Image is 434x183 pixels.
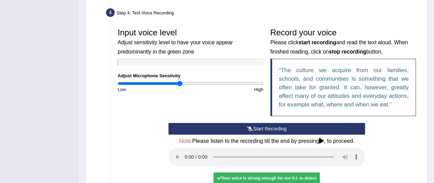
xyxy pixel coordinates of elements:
[279,67,409,108] q: The culture we acquire from our families, schools, and communities is something that we often tak...
[298,39,336,45] b: start recording
[118,72,180,79] label: Adjust Microphone Senstivity
[118,39,233,54] small: Adjust sensitivity level to have your voice appear predominantly in the green zone
[118,28,263,55] h3: Input voice level
[270,28,416,55] h3: Record your voice
[168,123,365,135] button: Start Recording
[103,6,424,21] div: Step 4: Test Voice Recording
[190,86,267,93] div: High
[329,49,366,55] b: stop recording
[168,138,365,144] h4: Please listen to the recording till the end by pressing , to proceed.
[270,39,408,54] small: Please click and read the text aloud. When finished reading, click on button.
[179,138,192,144] span: Note:
[114,86,190,93] div: Low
